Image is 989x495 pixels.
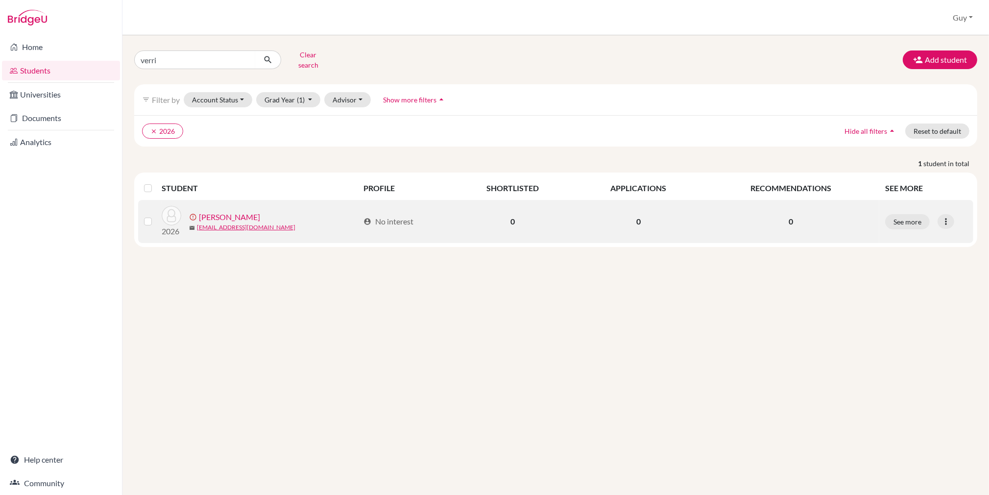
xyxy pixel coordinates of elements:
th: STUDENT [162,176,358,200]
strong: 1 [918,158,923,169]
button: Clear search [281,47,336,73]
img: Verri, Francesco [162,206,181,225]
div: No interest [363,216,413,227]
img: Bridge-U [8,10,47,25]
th: SEE MORE [879,176,973,200]
a: [PERSON_NAME] [199,211,260,223]
button: Account Status [184,92,252,107]
button: Reset to default [905,124,969,139]
a: Universities [2,85,120,104]
a: Analytics [2,132,120,152]
i: filter_list [142,96,150,103]
button: Guy [948,8,977,27]
span: Show more filters [383,96,436,104]
span: Hide all filters [844,127,887,135]
td: 0 [574,200,703,243]
span: mail [189,225,195,231]
a: [EMAIL_ADDRESS][DOMAIN_NAME] [197,223,295,232]
th: APPLICATIONS [574,176,703,200]
th: PROFILE [358,176,452,200]
input: Find student by name... [134,50,256,69]
a: Students [2,61,120,80]
i: clear [150,128,157,135]
button: Show more filtersarrow_drop_up [375,92,455,107]
i: arrow_drop_up [887,126,897,136]
span: Filter by [152,95,180,104]
a: Community [2,473,120,493]
a: Home [2,37,120,57]
p: 2026 [162,225,181,237]
button: Advisor [324,92,371,107]
i: arrow_drop_up [436,95,446,104]
a: Help center [2,450,120,470]
span: error_outline [189,213,199,221]
th: RECOMMENDATIONS [703,176,879,200]
button: Add student [903,50,977,69]
button: clear2026 [142,124,183,139]
span: account_circle [363,218,371,225]
span: (1) [297,96,305,104]
button: See more [885,214,930,229]
button: Hide all filtersarrow_drop_up [836,124,905,139]
p: 0 [709,216,873,227]
button: Grad Year(1) [256,92,321,107]
a: Documents [2,108,120,128]
span: student in total [923,158,977,169]
td: 0 [452,200,574,243]
th: SHORTLISTED [452,176,574,200]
